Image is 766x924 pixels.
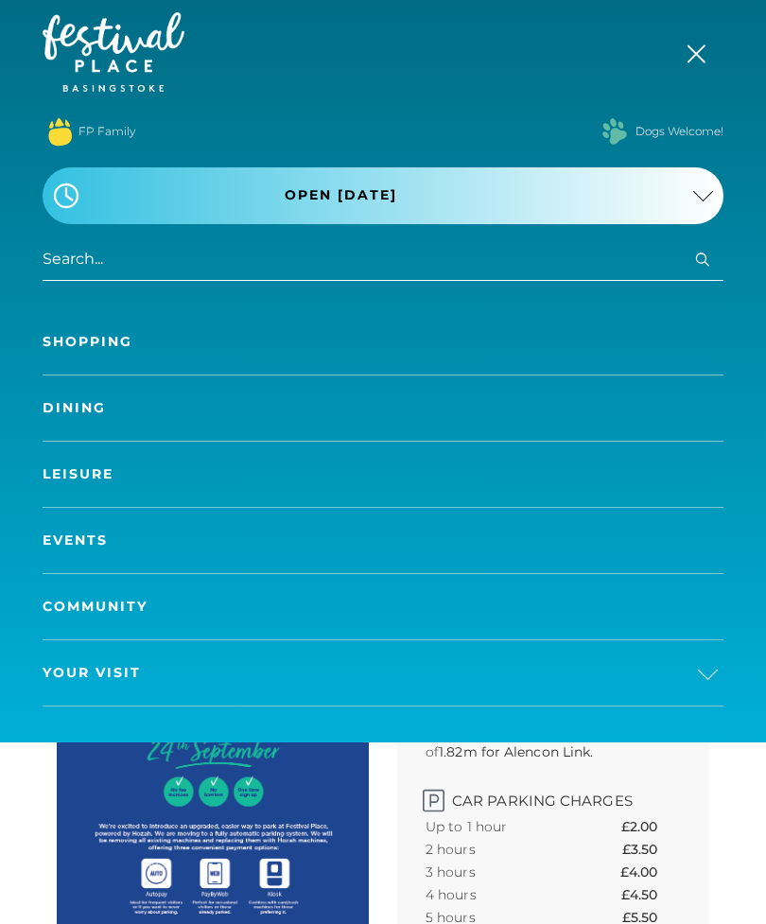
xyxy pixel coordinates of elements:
a: Your Visit [43,640,723,706]
a: Community [43,574,723,639]
th: £3.50 [622,838,681,861]
a: Shopping [43,309,723,375]
h2: Car Parking Charges [426,782,681,810]
input: Search... [43,238,723,281]
a: FP Family [78,123,135,140]
th: £4.00 [620,861,681,883]
th: 2 hours [426,838,566,861]
th: Up to 1 hour [426,815,566,838]
th: 4 hours [426,883,566,906]
img: Festival Place Logo [43,12,184,92]
th: 3 hours [426,861,566,883]
span: Open [DATE] [285,185,397,205]
span: Your Visit [43,663,141,683]
a: Events [43,508,723,573]
button: Toggle navigation [676,38,723,65]
a: Dining [43,375,723,441]
button: Open [DATE] [43,167,723,224]
a: Dogs Welcome! [635,123,723,140]
th: £2.00 [621,815,681,838]
th: £4.50 [621,883,681,906]
a: Leisure [43,442,723,507]
strong: 1.82m for Alencon Link. [439,743,593,760]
